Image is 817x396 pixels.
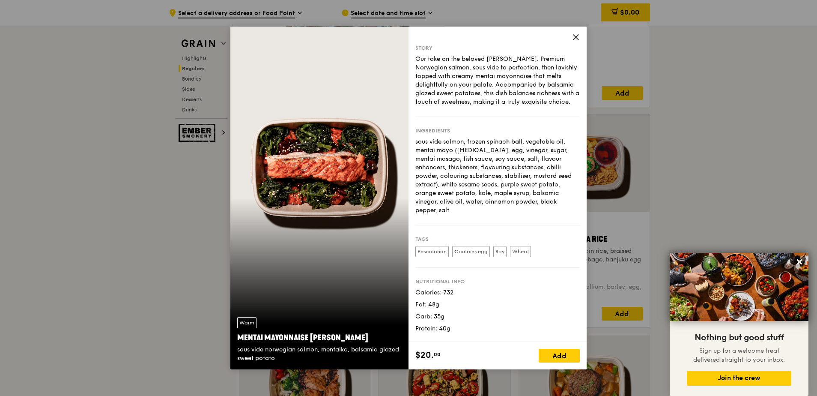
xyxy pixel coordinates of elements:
div: Calories: 732 [415,288,580,297]
div: Carb: 35g [415,312,580,321]
div: Warm [237,317,256,328]
div: Add [539,349,580,363]
span: Nothing but good stuff [695,333,784,343]
div: sous vide salmon, frozen spinach ball, vegetable oil, mentai mayo ([MEDICAL_DATA], egg, vinegar, ... [415,138,580,215]
span: $20. [415,349,434,362]
button: Close [793,255,806,269]
span: Sign up for a welcome treat delivered straight to your inbox. [693,347,785,363]
div: Our take on the beloved [PERSON_NAME]. Premium Norwegian salmon, sous vide to perfection, then la... [415,55,580,106]
label: Pescatarian [415,246,449,257]
div: Protein: 40g [415,324,580,333]
div: sous vide norwegian salmon, mentaiko, balsamic glazed sweet potato [237,345,402,363]
div: Fat: 48g [415,300,580,309]
div: Ingredients [415,127,580,134]
label: Soy [493,246,507,257]
label: Contains egg [452,246,490,257]
div: Mentai Mayonnaise [PERSON_NAME] [237,332,402,344]
button: Join the crew [687,371,791,386]
div: Nutritional info [415,278,580,285]
img: DSC07876-Edit02-Large.jpeg [670,253,808,321]
div: Story [415,45,580,51]
span: 00 [434,351,441,358]
div: Tags [415,236,580,243]
label: Wheat [510,246,531,257]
